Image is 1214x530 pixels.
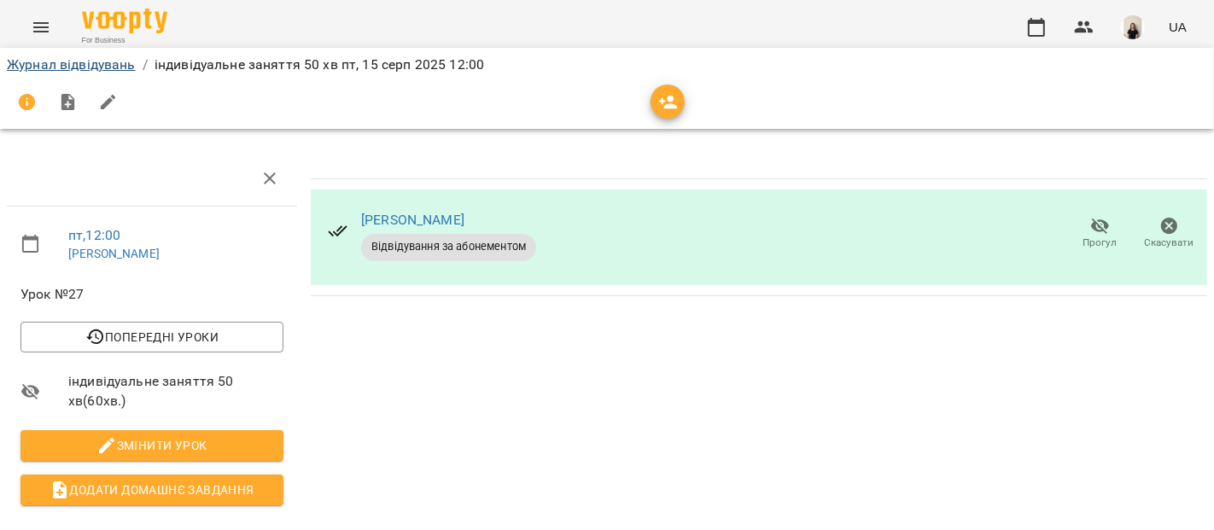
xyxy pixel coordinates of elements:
li: / [143,55,148,75]
a: Журнал відвідувань [7,56,136,73]
button: Скасувати [1135,210,1204,258]
button: Додати домашнє завдання [20,475,283,505]
span: Змінити урок [34,435,270,456]
a: [PERSON_NAME] [361,212,464,228]
img: Voopty Logo [82,9,167,33]
span: Прогул [1083,236,1118,250]
span: Скасувати [1145,236,1194,250]
span: Урок №27 [20,284,283,305]
span: індивідуальне заняття 50 хв ( 60 хв. ) [68,371,283,411]
nav: breadcrumb [7,55,1207,75]
span: For Business [82,35,167,46]
span: Відвідування за абонементом [361,239,536,254]
span: Додати домашнє завдання [34,480,270,500]
button: Menu [20,7,61,48]
span: UA [1169,18,1187,36]
button: Змінити урок [20,430,283,461]
button: Прогул [1065,210,1135,258]
a: пт , 12:00 [68,227,120,243]
span: Попередні уроки [34,327,270,347]
button: UA [1162,11,1194,43]
a: [PERSON_NAME] [68,247,160,260]
button: Попередні уроки [20,322,283,352]
p: індивідуальне заняття 50 хв пт, 15 серп 2025 12:00 [155,55,484,75]
img: a3bfcddf6556b8c8331b99a2d66cc7fb.png [1121,15,1145,39]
